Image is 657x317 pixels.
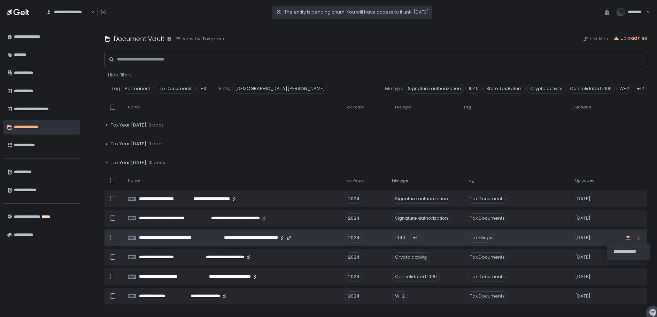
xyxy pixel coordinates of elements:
button: Link files [583,36,608,42]
span: Name [128,178,140,183]
div: +3 [197,84,209,94]
span: The entity is pending churn. You will have access to it until [DATE] [284,9,429,15]
span: [DATE] [575,235,590,241]
span: Permanent [122,84,153,94]
span: [DEMOGRAPHIC_DATA][PERSON_NAME] [232,84,328,94]
div: Crypto activity [392,252,430,262]
span: File type [392,178,408,183]
div: 2024 [345,272,363,282]
div: 2024 [345,213,363,223]
span: Uploaded [575,178,595,183]
span: 0 docs [148,141,164,147]
div: 2024 [345,233,363,243]
span: Name [128,105,140,110]
span: [DATE] [575,254,590,260]
div: Signature authorization [392,194,451,204]
span: Tax Year [DATE] [111,160,146,166]
span: Tax Documents [467,272,508,282]
span: Tax Year [DATE] [111,141,146,147]
span: Tag [463,105,471,110]
span: Tax Documents [467,291,508,301]
h1: Document Vault [114,34,164,43]
span: Tax Years [345,178,364,183]
span: Tax Filings [467,233,495,243]
span: File type [385,86,403,92]
span: Entity [219,86,231,92]
span: W-2 [616,84,632,94]
span: 1040 [465,84,482,94]
span: Uploaded [572,105,591,110]
button: Upload files [613,35,647,41]
span: [DATE] [575,215,590,221]
span: File type [395,105,411,110]
button: View by: Tax years [176,36,224,42]
div: Consolidated 1099 [392,272,440,282]
span: Tax Documents [467,252,508,262]
span: Signature authorization [405,84,464,94]
div: 2024 [345,291,363,301]
div: Signature authorization [392,213,451,223]
span: Tag [111,86,120,92]
div: +1 [410,233,420,243]
span: State Tax Return [483,84,526,94]
span: [DATE] [575,274,590,280]
div: Search for option [42,5,94,19]
span: Tax Documents [467,194,508,204]
span: Consolidated 1099 [567,84,615,94]
span: Crypto activity [527,84,565,94]
span: [DATE] [575,196,590,202]
div: W-2 [392,291,408,301]
div: +12 [634,84,647,94]
button: - Hide filters [105,72,132,78]
span: Tag [467,178,474,183]
div: 2024 [345,194,363,204]
div: 1040 [392,233,408,243]
span: [DATE] [575,293,590,299]
div: 2024 [345,252,363,262]
span: Tax Years [345,105,364,110]
span: Tax Year [DATE] [111,122,146,128]
span: 10 docs [148,160,165,166]
span: Tax Documents [467,213,508,223]
span: 0 docs [148,122,164,128]
span: Tax Documents [155,84,196,94]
